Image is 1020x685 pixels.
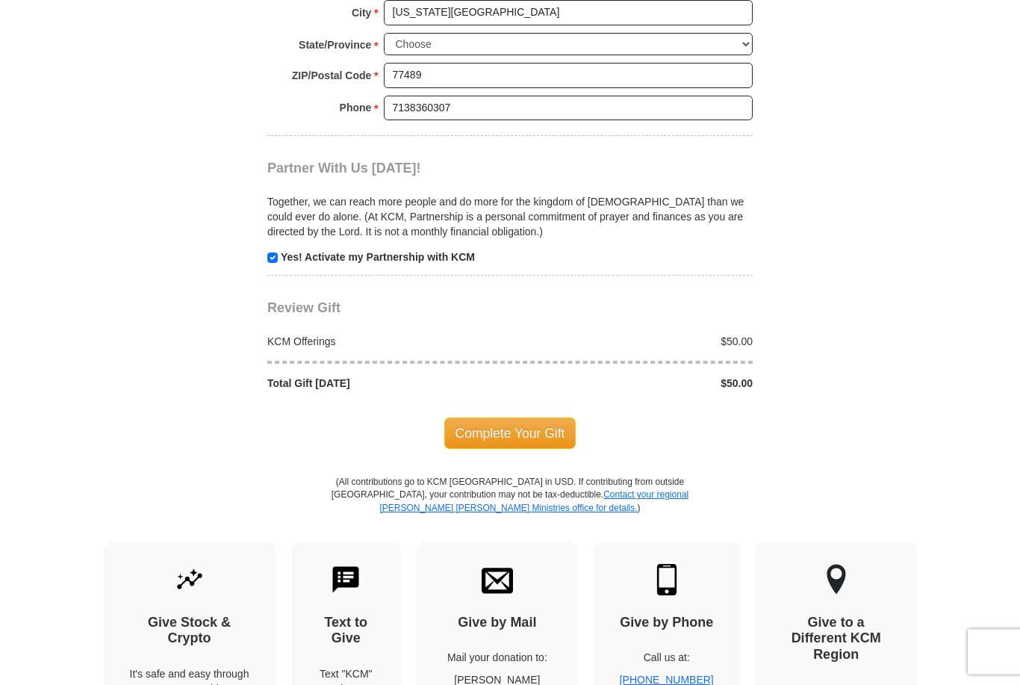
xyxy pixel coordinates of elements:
[444,418,576,450] span: Complete Your Gift
[267,195,753,240] p: Together, we can reach more people and do more for the kingdom of [DEMOGRAPHIC_DATA] than we coul...
[267,161,421,176] span: Partner With Us [DATE]!
[299,35,371,56] strong: State/Province
[510,335,761,350] div: $50.00
[317,616,376,648] h4: Text to Give
[826,565,847,596] img: other-region
[443,616,552,632] h4: Give by Mail
[260,376,511,391] div: Total Gift [DATE]
[330,565,361,596] img: text-to-give.svg
[267,301,340,316] span: Review Gift
[782,616,891,664] h4: Give to a Different KCM Region
[331,477,689,542] p: (All contributions go to KCM [GEOGRAPHIC_DATA] in USD. If contributing from outside [GEOGRAPHIC_D...
[651,565,682,596] img: mobile.svg
[379,490,688,513] a: Contact your regional [PERSON_NAME] [PERSON_NAME] Ministries office for details.
[443,651,552,666] p: Mail your donation to:
[510,376,761,391] div: $50.00
[482,565,513,596] img: envelope.svg
[174,565,205,596] img: give-by-stock.svg
[130,616,249,648] h4: Give Stock & Crypto
[292,66,372,87] strong: ZIP/Postal Code
[260,335,511,350] div: KCM Offerings
[281,252,475,264] strong: Yes! Activate my Partnership with KCM
[340,98,372,119] strong: Phone
[620,616,714,632] h4: Give by Phone
[352,3,371,24] strong: City
[620,651,714,666] p: Call us at:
